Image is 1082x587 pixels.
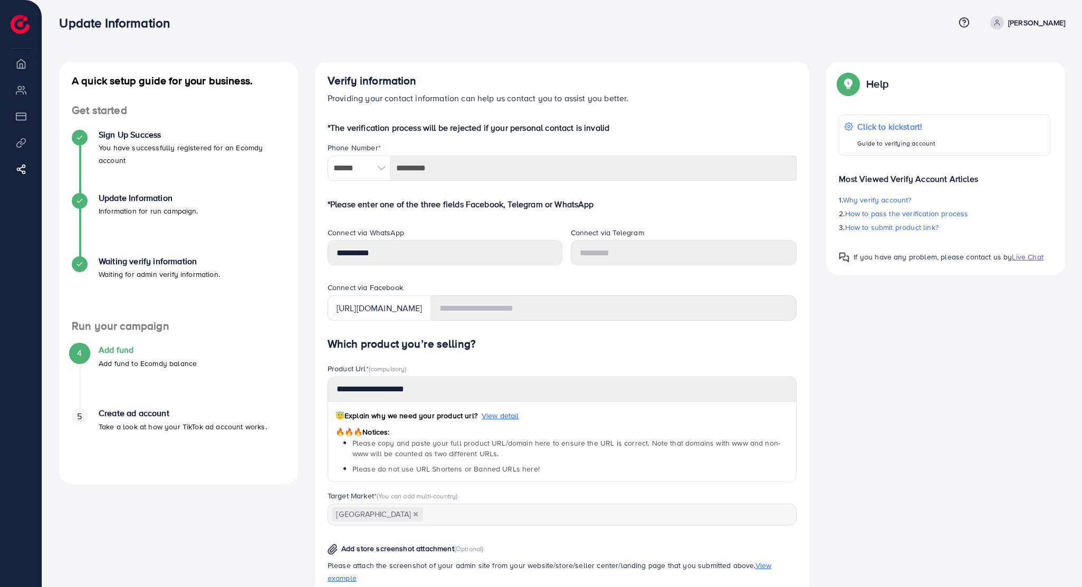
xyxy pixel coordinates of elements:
[839,207,1050,220] p: 2.
[99,357,197,370] p: Add fund to Ecomdy balance
[839,164,1050,185] p: Most Viewed Verify Account Articles
[839,221,1050,234] p: 3.
[99,420,267,433] p: Take a look at how your TikTok ad account works.
[336,410,477,421] span: Explain why we need your product url?
[845,222,939,233] span: How to submit product link?
[854,252,1012,262] span: If you have any problem, please contact us by
[857,120,935,133] p: Click to kickstart!
[571,227,644,238] label: Connect via Telegram
[328,504,797,525] div: Search for option
[986,16,1065,30] a: [PERSON_NAME]
[328,559,797,584] p: Please attach the screenshot of your admin site from your website/store/seller center/landing pag...
[454,544,484,553] span: (Optional)
[99,130,285,140] h4: Sign Up Success
[99,408,267,418] h4: Create ad account
[1008,16,1065,29] p: [PERSON_NAME]
[332,507,423,522] span: [GEOGRAPHIC_DATA]
[839,194,1050,206] p: 1.
[11,15,30,34] img: logo
[328,282,403,293] label: Connect via Facebook
[336,410,344,421] span: 😇
[336,427,362,437] span: 🔥🔥🔥
[99,268,220,281] p: Waiting for admin verify information.
[328,142,381,153] label: Phone Number
[341,543,454,554] span: Add store screenshot attachment
[352,464,540,474] span: Please do not use URL Shortens or Banned URLs here!
[59,193,298,256] li: Update Information
[413,512,418,517] button: Deselect Vietnam
[1037,540,1074,579] iframe: Chat
[59,345,298,408] li: Add fund
[328,338,797,351] h4: Which product you’re selling?
[369,364,407,373] span: (compulsory)
[839,74,858,93] img: Popup guide
[424,507,783,523] input: Search for option
[328,121,797,134] p: *The verification process will be rejected if your personal contact is invalid
[59,130,298,193] li: Sign Up Success
[59,104,298,117] h4: Get started
[328,74,797,88] h4: Verify information
[352,438,780,459] span: Please copy and paste your full product URL/domain here to ensure the URL is correct. Note that d...
[328,490,458,501] label: Target Market
[336,427,390,437] span: Notices:
[839,252,849,263] img: Popup guide
[99,193,198,203] h4: Update Information
[59,15,178,31] h3: Update Information
[482,410,519,421] span: View detail
[59,256,298,320] li: Waiting verify information
[328,295,431,321] div: [URL][DOMAIN_NAME]
[328,227,404,238] label: Connect via WhatsApp
[99,141,285,167] p: You have successfully registered for an Ecomdy account
[328,92,797,104] p: Providing your contact information can help us contact you to assist you better.
[1012,252,1043,262] span: Live Chat
[866,78,888,90] p: Help
[99,205,198,217] p: Information for run campaign.
[59,320,298,333] h4: Run your campaign
[59,408,298,471] li: Create ad account
[59,74,298,87] h4: A quick setup guide for your business.
[99,256,220,266] h4: Waiting verify information
[328,198,797,210] p: *Please enter one of the three fields Facebook, Telegram or WhatsApp
[328,544,338,555] img: img
[857,137,935,150] p: Guide to verifying account
[99,345,197,355] h4: Add fund
[77,347,82,359] span: 4
[843,195,912,205] span: Why verify account?
[77,410,82,422] span: 5
[328,363,407,374] label: Product Url
[845,208,969,219] span: How to pass the verification process
[377,491,457,501] span: (You can add multi-country)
